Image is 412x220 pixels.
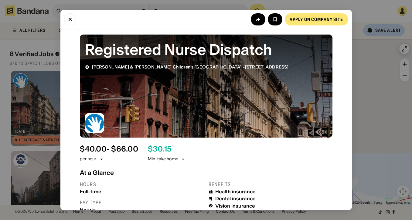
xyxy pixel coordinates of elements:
div: Registered Nurse Dispatch [85,39,328,60]
button: Close [64,13,76,25]
div: Health insurance [215,189,256,195]
div: Min. take home [148,156,186,162]
div: Pay type [80,199,204,206]
div: Hours [80,181,204,188]
div: Full-time [80,189,204,195]
div: $ 40.00 - $66.00 [80,145,138,154]
div: At a Glance [80,169,332,176]
div: Dental insurance [215,196,256,202]
div: Apply on company site [290,17,343,22]
div: Paid time off [215,210,245,216]
img: Ann & Robert H. Lurie Children's Hospital of Chicago logo [85,113,104,133]
div: per hour [80,156,97,162]
div: Hourly [80,207,204,213]
div: Benefits [209,181,332,188]
div: $ 30.15 [148,145,172,154]
span: [STREET_ADDRESS] [245,64,288,70]
div: · [92,65,289,70]
span: [PERSON_NAME] & [PERSON_NAME] Children's [GEOGRAPHIC_DATA] [92,64,242,70]
div: Vision insurance [215,203,255,209]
